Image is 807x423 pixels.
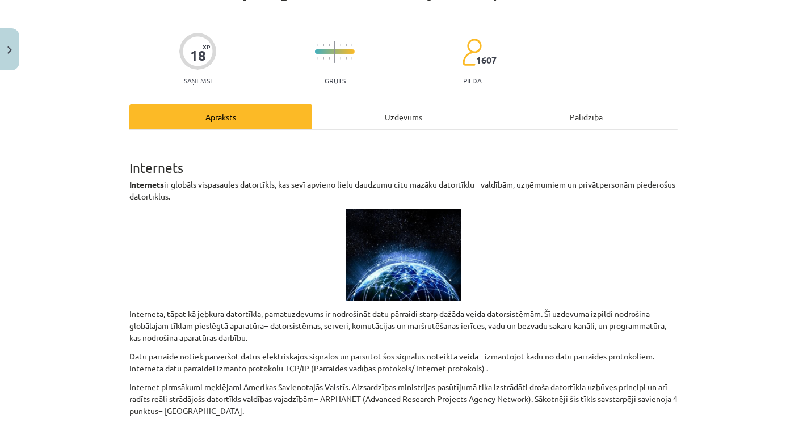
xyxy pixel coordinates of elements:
[129,104,312,129] div: Apraksts
[340,44,341,46] img: icon-short-line-57e1e144782c952c97e751825c79c345078a6d821885a25fce030b3d8c18986b.svg
[351,44,352,46] img: icon-short-line-57e1e144782c952c97e751825c79c345078a6d821885a25fce030b3d8c18986b.svg
[346,57,347,60] img: icon-short-line-57e1e144782c952c97e751825c79c345078a6d821885a25fce030b3d8c18986b.svg
[317,44,318,46] img: icon-short-line-57e1e144782c952c97e751825c79c345078a6d821885a25fce030b3d8c18986b.svg
[323,57,324,60] img: icon-short-line-57e1e144782c952c97e751825c79c345078a6d821885a25fce030b3d8c18986b.svg
[323,44,324,46] img: icon-short-line-57e1e144782c952c97e751825c79c345078a6d821885a25fce030b3d8c18986b.svg
[329,44,330,46] img: icon-short-line-57e1e144782c952c97e751825c79c345078a6d821885a25fce030b3d8c18986b.svg
[340,57,341,60] img: icon-short-line-57e1e144782c952c97e751825c79c345078a6d821885a25fce030b3d8c18986b.svg
[351,57,352,60] img: icon-short-line-57e1e144782c952c97e751825c79c345078a6d821885a25fce030b3d8c18986b.svg
[129,350,678,374] p: Datu pārraide notiek pārvēršot datus elektriskajos signālos un pārsūtot šos signālus noteiktā vei...
[463,77,481,84] p: pilda
[329,57,330,60] img: icon-short-line-57e1e144782c952c97e751825c79c345078a6d821885a25fce030b3d8c18986b.svg
[203,44,210,50] span: XP
[317,57,318,60] img: icon-short-line-57e1e144782c952c97e751825c79c345078a6d821885a25fce030b3d8c18986b.svg
[495,104,678,129] div: Palīdzība
[325,77,346,84] p: Grūts
[179,77,216,84] p: Saņemsi
[129,381,678,417] p: Internet pirmsākumi meklējami Amerikas Savienotajās Valstīs. Aizsardzības ministrijas pasūtījumā ...
[462,38,482,66] img: students-c634bb4e5e11cddfef0936a35e636f08e4e9abd3cc4e673bd6f9a4125e45ecb1.svg
[129,179,164,189] strong: Internets
[476,55,497,65] span: 1607
[129,179,678,202] p: ir globāls vispasaules datortīkls, kas sevī apvieno lielu daudzumu citu mazāku datortīklu− valdīb...
[312,104,495,129] div: Uzdevums
[7,46,12,54] img: icon-close-lesson-0947bae3869378f0d4975bcd49f059093ad1ed9edebbc8119c70593378902aed.svg
[129,308,678,344] p: Interneta, tāpat kā jebkura datortīkla, pamatuzdevums ir nodrošināt datu pārraidi starp dažāda ve...
[129,140,678,175] h1: Internets
[346,44,347,46] img: icon-short-line-57e1e144782c952c97e751825c79c345078a6d821885a25fce030b3d8c18986b.svg
[190,48,206,64] div: 18
[334,41,335,63] img: icon-long-line-d9ea69661e0d244f92f715978eff75569469978d946b2353a9bb055b3ed8787d.svg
